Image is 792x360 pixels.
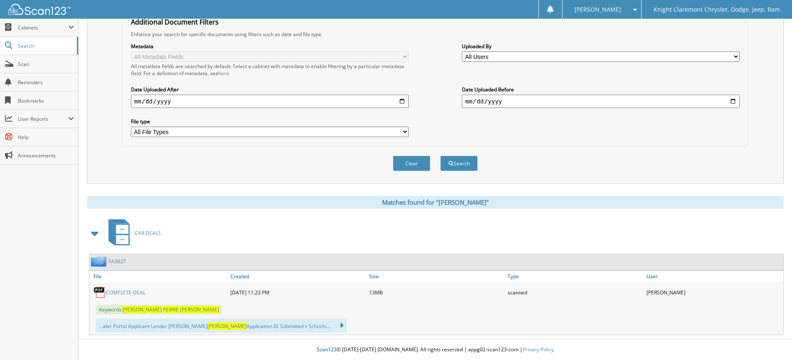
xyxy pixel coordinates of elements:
[317,346,337,353] span: Scan123
[440,156,478,171] button: Search
[207,323,247,330] span: [PERSON_NAME]
[127,17,223,27] legend: Additional Document Filters
[91,256,109,267] img: folder2.png
[8,4,71,15] img: scan123-logo-white.svg
[18,97,74,104] span: Bookmarks
[644,284,783,301] div: [PERSON_NAME]
[87,196,784,208] div: Matches found for "[PERSON_NAME]"
[644,271,783,282] a: User
[18,134,74,141] span: Help
[228,284,367,301] div: [DATE] 11:23 PM
[506,284,644,301] div: scanned
[89,271,228,282] a: File
[18,24,68,31] span: Cabinets
[462,43,740,50] label: Uploaded By
[96,305,222,314] span: Keywords:
[523,346,554,353] a: Privacy Policy
[575,7,621,12] span: [PERSON_NAME]
[367,284,506,301] div: 13MB
[393,156,430,171] button: Clear
[18,152,74,159] span: Announcements
[367,271,506,282] a: Size
[106,289,146,296] a: COMPLETE DEAL
[462,86,740,93] label: Date Uploaded Before
[94,286,106,299] img: PDF.png
[218,70,229,77] a: here
[18,115,68,122] span: User Reports
[506,271,644,282] a: Type
[228,271,367,282] a: Created
[123,306,162,313] span: [PERSON_NAME]
[131,86,409,93] label: Date Uploaded After
[96,318,347,333] div: ...aler Portal Applicant Lender [PERSON_NAME] Application ID Submitted » Schools...
[180,306,219,313] span: [PERSON_NAME]
[104,217,161,250] a: CAR DEALS
[750,320,792,360] iframe: Chat Widget
[654,7,780,12] span: Knight Claremont Chrysler, Dodge, Jeep, Ram
[127,31,744,38] div: Enhance your search for specific documents using filters such as date and file type.
[79,340,792,360] div: © [DATE]-[DATE] [DOMAIN_NAME]. All rights reserved | appg02-scan123-com |
[163,306,179,313] span: PEIRRE
[135,230,161,237] span: CAR DEALS
[131,118,409,125] label: File type
[131,95,409,108] input: start
[131,63,409,77] div: All metadata fields are searched by default. Select a cabinet with metadata to enable filtering b...
[18,79,74,86] span: Reminders
[109,258,126,265] a: FA3827
[18,42,73,49] span: Search
[18,61,74,68] span: Scan
[131,43,409,50] label: Metadata
[462,95,740,108] input: end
